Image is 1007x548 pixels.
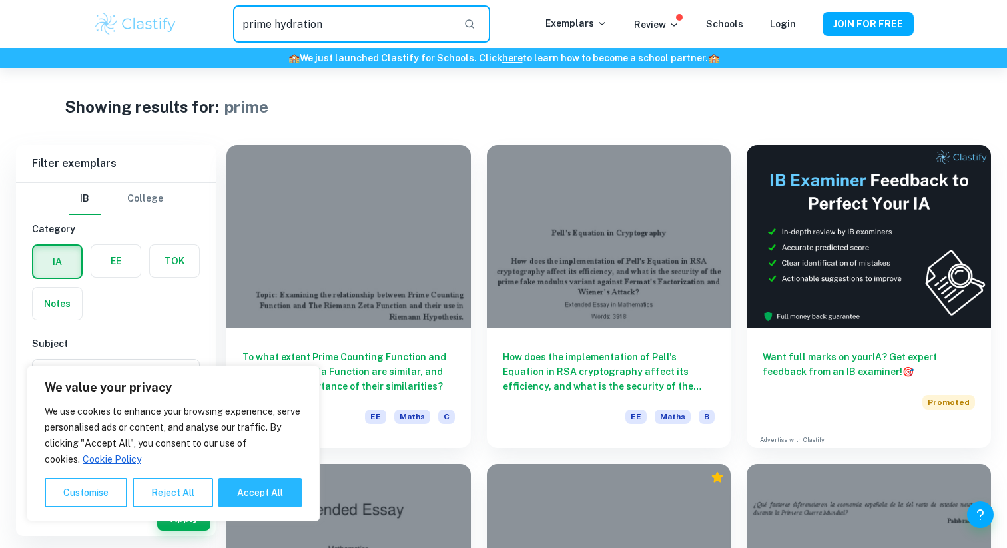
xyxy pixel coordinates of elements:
h6: We just launched Clastify for Schools. Click to learn how to become a school partner. [3,51,1004,65]
h6: Subject [32,336,200,351]
span: C [438,410,455,424]
span: Maths [394,410,430,424]
a: Cookie Policy [82,453,142,465]
span: EE [365,410,386,424]
a: here [502,53,523,63]
button: IB [69,183,101,215]
h6: Want full marks on your IA ? Get expert feedback from an IB examiner! [763,350,975,379]
span: Maths [655,410,691,424]
div: We value your privacy [27,366,320,521]
button: IA [33,246,81,278]
h6: To what extent Prime Counting Function and The Riemann Zeta Function are similar, and what is the... [242,350,455,394]
h6: Filter exemplars [16,145,216,182]
button: JOIN FOR FREE [823,12,914,36]
img: Clastify logo [93,11,178,37]
a: To what extent Prime Counting Function and The Riemann Zeta Function are similar, and what is the... [226,145,471,448]
button: College [127,183,163,215]
span: 🏫 [708,53,719,63]
button: Notes [33,288,82,320]
a: Want full marks on yourIA? Get expert feedback from an IB examiner!PromotedAdvertise with Clastify [747,145,991,448]
p: We value your privacy [45,380,302,396]
button: Help and Feedback [967,501,994,528]
button: Reject All [133,478,213,507]
img: Thumbnail [747,145,991,328]
h1: Showing results for: [65,95,219,119]
h6: Category [32,222,200,236]
button: Customise [45,478,127,507]
input: Search for any exemplars... [233,5,453,43]
span: B [699,410,715,424]
a: Login [770,19,796,29]
button: Accept All [218,478,302,507]
div: Premium [711,471,724,484]
span: EE [625,410,647,424]
span: 🎯 [902,366,914,377]
button: EE [91,245,141,277]
button: TOK [150,245,199,277]
p: Exemplars [545,16,607,31]
div: Filter type choice [69,183,163,215]
a: Schools [706,19,743,29]
a: Advertise with Clastify [760,435,825,445]
p: We use cookies to enhance your browsing experience, serve personalised ads or content, and analys... [45,404,302,467]
h1: prime [224,95,268,119]
span: 🏫 [288,53,300,63]
p: Review [634,17,679,32]
span: Promoted [922,395,975,410]
a: How does the implementation of Pell's Equation in RSA cryptography affect its efficiency, and wha... [487,145,731,448]
h6: How does the implementation of Pell's Equation in RSA cryptography affect its efficiency, and wha... [503,350,715,394]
